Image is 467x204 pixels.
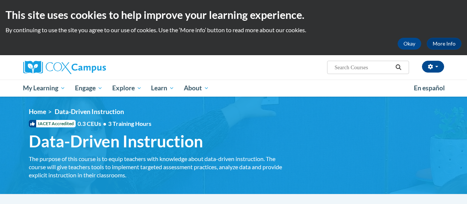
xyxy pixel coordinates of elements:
span: • [103,120,106,127]
a: Learn [146,80,179,97]
span: IACET Accredited [29,120,76,127]
a: My Learning [18,80,71,97]
a: Home [29,108,46,116]
a: About [179,80,214,97]
span: En español [414,84,445,92]
a: Cox Campus [23,61,156,74]
span: About [184,84,209,93]
a: More Info [427,38,461,50]
div: The purpose of this course is to equip teachers with knowledge about data-driven instruction. The... [29,155,284,179]
a: Engage [70,80,107,97]
input: Search Courses [334,63,393,72]
span: My Learning [23,84,65,93]
span: Learn [151,84,174,93]
button: Account Settings [422,61,444,73]
div: Main menu [18,80,450,97]
a: Explore [107,80,147,97]
span: Data-Driven Instruction [29,131,203,151]
button: Search [393,63,404,72]
a: En español [409,80,450,96]
img: Cox Campus [23,61,106,74]
p: By continuing to use the site you agree to our use of cookies. Use the ‘More info’ button to read... [6,26,461,34]
span: Explore [112,84,142,93]
span: 0.3 CEUs [78,120,151,128]
span: Engage [75,84,103,93]
h2: This site uses cookies to help improve your learning experience. [6,7,461,22]
span: 3 Training Hours [108,120,151,127]
button: Okay [398,38,421,50]
span: Data-Driven Instruction [55,108,124,116]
